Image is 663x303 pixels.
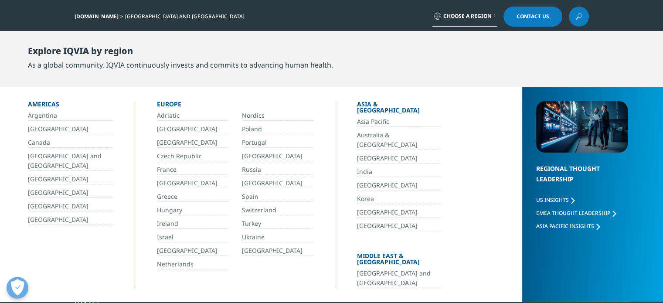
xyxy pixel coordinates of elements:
a: [GEOGRAPHIC_DATA] [242,151,313,161]
a: Korea [357,194,441,204]
span: Choose a Region [443,13,492,20]
button: Open Preferences [7,277,28,299]
a: [GEOGRAPHIC_DATA] [242,246,313,256]
span: US Insights [536,196,569,204]
a: [DOMAIN_NAME] [75,13,119,20]
a: Switzerland [242,205,313,215]
span: Asia Pacific Insights [536,222,594,230]
span: Contact Us [517,14,549,19]
a: Portugal [242,138,313,148]
a: Israel [157,232,228,242]
span: EMEA Thought Leadership [536,209,610,217]
div: Explore IQVIA by region [28,46,333,60]
a: [GEOGRAPHIC_DATA] [28,174,113,184]
a: Australia & [GEOGRAPHIC_DATA] [357,130,441,150]
a: [GEOGRAPHIC_DATA] [357,180,441,191]
a: Ukraine [242,232,313,242]
img: 2093_analyzing-data-using-big-screen-display-and-laptop.png [536,101,628,153]
a: France [157,165,228,175]
div: Americas [28,101,113,111]
div: As a global community, IQVIA continuously invests and commits to advancing human health. [28,60,333,70]
a: US Insights [536,196,575,204]
a: [GEOGRAPHIC_DATA] [157,124,228,134]
a: Hungary [157,205,228,215]
a: [GEOGRAPHIC_DATA] [157,138,228,148]
div: [GEOGRAPHIC_DATA] and [GEOGRAPHIC_DATA] [125,13,248,20]
a: Canada [28,138,113,148]
a: Greece [157,192,228,202]
a: [GEOGRAPHIC_DATA] and [GEOGRAPHIC_DATA] [28,151,113,171]
a: Turkey [242,219,313,229]
a: Czech Republic [157,151,228,161]
nav: Primary [148,31,589,71]
div: Regional Thought Leadership [536,163,628,195]
a: Asia Pacific [357,117,441,127]
div: Middle East & [GEOGRAPHIC_DATA] [357,253,441,269]
a: [GEOGRAPHIC_DATA] [28,201,113,211]
a: [GEOGRAPHIC_DATA] [28,124,113,134]
a: Netherlands [157,259,228,269]
a: Nordics [242,111,313,121]
a: Asia Pacific Insights [536,222,600,230]
a: [GEOGRAPHIC_DATA] [242,178,313,188]
a: Contact Us [503,7,562,27]
a: Adriatic [157,111,228,121]
a: [GEOGRAPHIC_DATA] [357,208,441,218]
a: [GEOGRAPHIC_DATA] and [GEOGRAPHIC_DATA] [357,269,441,288]
a: [GEOGRAPHIC_DATA] [357,221,441,231]
a: India [357,167,441,177]
a: EMEA Thought Leadership [536,209,616,217]
a: Ireland [157,219,228,229]
a: Russia [242,165,313,175]
a: [GEOGRAPHIC_DATA] [157,246,228,256]
a: [GEOGRAPHIC_DATA] [157,178,228,188]
div: Asia & [GEOGRAPHIC_DATA] [357,101,441,117]
a: Spain [242,192,313,202]
a: [GEOGRAPHIC_DATA] [28,215,113,225]
a: Poland [242,124,313,134]
a: [GEOGRAPHIC_DATA] [28,188,113,198]
a: [GEOGRAPHIC_DATA] [357,153,441,163]
div: Europe [157,101,313,111]
a: Argentina [28,111,113,121]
